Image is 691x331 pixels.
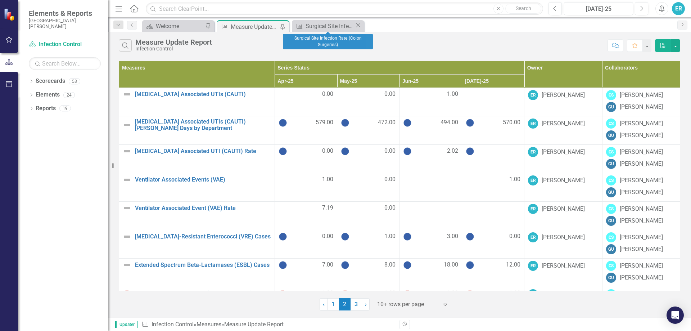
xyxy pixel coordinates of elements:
img: Not Defined [123,147,131,156]
div: [PERSON_NAME] [542,176,585,185]
div: [PERSON_NAME] [620,176,663,185]
td: Double-Click to Edit [337,287,399,316]
span: 12.00 [506,261,520,269]
div: [PERSON_NAME] [542,290,585,299]
button: Search [505,4,541,14]
img: Not Defined [123,204,131,213]
span: 1.00 [384,289,396,298]
div: GU [606,130,616,140]
span: › [365,301,367,308]
div: [PERSON_NAME] [620,262,663,270]
a: Welcome [144,22,203,31]
span: 7.19 [322,204,333,212]
div: GU [606,216,616,226]
img: No Information [341,232,349,241]
span: 0.00 [384,204,396,212]
td: Double-Click to Edit [462,287,524,316]
img: Not Defined [123,121,131,129]
div: [PERSON_NAME] [542,233,585,242]
input: Search Below... [29,57,101,70]
span: 1.00 [384,232,396,241]
img: No Information [466,261,474,269]
div: [PERSON_NAME] [542,91,585,99]
div: CS [606,147,616,157]
a: Ventilator Associated Event (VAE) Rate [135,205,271,211]
a: Surgical Site Infection Rate (Colon Surgeries) [294,22,355,31]
div: [PERSON_NAME] [620,188,663,197]
span: 0.00 [322,232,333,241]
span: 0.00 [322,147,333,156]
span: 1.00 [509,289,520,298]
div: [PERSON_NAME] [620,205,663,213]
img: No Information [466,232,474,241]
div: Measure Update Report [135,38,212,46]
a: Ventilator Associated Events (VAE) [135,176,271,183]
td: Double-Click to Edit Right Click for Context Menu [119,287,275,316]
span: 0.00 [509,232,520,241]
img: Below Plan [279,289,287,298]
div: Infection Control [135,46,212,52]
div: » » [141,321,394,329]
img: No Information [279,261,287,269]
img: No Information [403,232,412,241]
div: ER [528,289,538,299]
div: CS [606,175,616,185]
div: [PERSON_NAME] [542,120,585,128]
div: Open Intercom Messenger [667,307,684,324]
div: [PERSON_NAME] [542,262,585,270]
a: Reports [36,104,56,113]
img: No Information [466,118,474,127]
div: CS [606,204,616,214]
button: [DATE]-25 [564,2,633,15]
img: No Information [466,147,474,156]
span: 7.00 [322,261,333,269]
div: ER [528,232,538,242]
div: CS [606,261,616,271]
div: ER [528,175,538,185]
a: Extended Spectrum Beta-Lactamases (ESBL) Cases [135,262,271,268]
td: Double-Click to Edit Right Click for Context Menu [119,116,275,145]
img: No Information [279,232,287,241]
div: ER [528,204,538,214]
div: CS [606,90,616,100]
td: Double-Click to Edit Right Click for Context Menu [119,202,275,230]
td: Double-Click to Edit Right Click for Context Menu [119,230,275,259]
small: [GEOGRAPHIC_DATA][PERSON_NAME] [29,18,101,30]
div: [PERSON_NAME] [620,91,663,99]
img: Not Defined [123,90,131,99]
div: [PERSON_NAME] [620,233,663,242]
a: Measures [197,321,221,328]
a: [MEDICAL_DATA] Associated UTIs (CAUTI) [135,91,271,98]
span: 1.00 [322,289,333,298]
span: 494.00 [441,118,458,127]
a: Surgical Site Infection Rate (Colon Surgeries) [135,290,271,297]
div: ER [528,147,538,157]
span: Search [516,5,531,11]
div: GU [606,159,616,169]
div: [PERSON_NAME] [620,120,663,128]
span: Updater [115,321,138,328]
span: 1.00 [447,289,458,298]
div: CS [606,118,616,129]
img: No Information [403,261,412,269]
span: 472.00 [378,118,396,127]
img: Below Plan [123,289,131,298]
div: [PERSON_NAME] [620,245,663,254]
img: No Information [403,147,412,156]
span: 2 [339,298,351,310]
span: 579.00 [316,118,333,127]
img: No Information [279,118,287,127]
div: CS [606,232,616,242]
div: GU [606,102,616,112]
span: 0.00 [322,90,333,98]
div: Surgical Site Infection Rate (Colon Surgeries) [306,22,355,31]
span: 8.00 [384,261,396,269]
div: Welcome [156,22,203,31]
button: ER [672,2,685,15]
img: Below Plan [466,289,474,298]
td: Double-Click to Edit Right Click for Context Menu [119,259,275,287]
td: Double-Click to Edit [275,287,337,316]
div: 24 [63,92,75,98]
a: [MEDICAL_DATA] Associated UTIs (CAUTI) [PERSON_NAME] Days by Department [135,118,271,131]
